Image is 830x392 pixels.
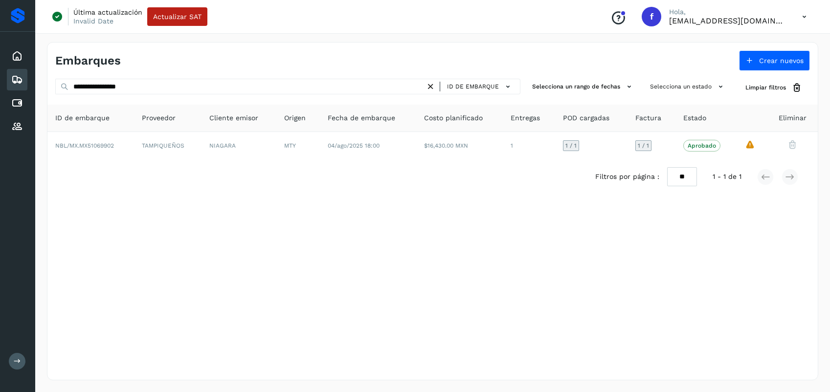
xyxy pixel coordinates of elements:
span: Cliente emisor [209,113,258,123]
td: $16,430.00 MXN [416,132,503,159]
span: 04/ago/2025 18:00 [328,142,380,149]
span: POD cargadas [563,113,609,123]
button: Actualizar SAT [147,7,207,26]
button: ID de embarque [444,80,516,94]
span: ID de embarque [55,113,110,123]
td: TAMPIQUEÑOS [134,132,202,159]
td: NIAGARA [202,132,276,159]
button: Selecciona un estado [646,79,730,95]
span: Limpiar filtros [745,83,786,92]
span: Factura [635,113,661,123]
span: Filtros por página : [595,172,659,182]
span: Costo planificado [424,113,483,123]
p: Última actualización [73,8,142,17]
span: Fecha de embarque [328,113,395,123]
span: 1 - 1 de 1 [713,172,741,182]
p: Invalid Date [73,17,113,25]
button: Selecciona un rango de fechas [528,79,638,95]
div: Cuentas por pagar [7,92,27,114]
p: fepadilla@niagarawater.com [669,16,786,25]
span: ID de embarque [447,82,499,91]
td: MTY [276,132,319,159]
h4: Embarques [55,54,121,68]
span: Crear nuevos [759,57,804,64]
td: 1 [503,132,555,159]
span: Origen [284,113,306,123]
div: Proveedores [7,116,27,137]
span: 1 / 1 [638,143,649,149]
span: Estado [683,113,706,123]
p: Hola, [669,8,786,16]
div: Inicio [7,45,27,67]
span: Proveedor [142,113,176,123]
span: NBL/MX.MX51069902 [55,142,114,149]
span: Eliminar [779,113,807,123]
span: 1 / 1 [565,143,577,149]
p: Aprobado [688,142,716,149]
button: Crear nuevos [739,50,810,71]
button: Limpiar filtros [738,79,810,97]
span: Actualizar SAT [153,13,202,20]
div: Embarques [7,69,27,90]
span: Entregas [511,113,540,123]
